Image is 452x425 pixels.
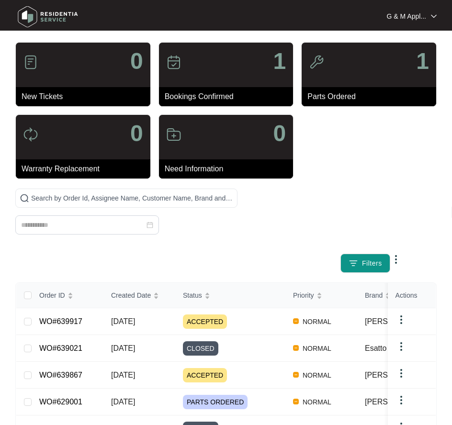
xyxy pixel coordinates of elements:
span: Order ID [39,290,65,301]
img: Vercel Logo [293,399,299,404]
img: icon [309,55,324,70]
img: dropdown arrow [395,394,407,406]
img: Vercel Logo [293,372,299,378]
img: icon [166,55,181,70]
p: 1 [273,50,286,73]
span: CLOSED [183,341,218,356]
img: dropdown arrow [395,314,407,325]
img: Vercel Logo [293,345,299,351]
p: Warranty Replacement [22,163,150,175]
a: WO#639917 [39,317,82,325]
th: Brand [357,283,428,308]
span: [DATE] [111,371,135,379]
span: ACCEPTED [183,368,227,382]
span: ACCEPTED [183,314,227,329]
span: [PERSON_NAME] [365,317,428,325]
p: Bookings Confirmed [165,91,294,102]
a: WO#639021 [39,344,82,352]
th: Created Date [103,283,175,308]
p: 0 [130,50,143,73]
p: New Tickets [22,91,150,102]
img: dropdown arrow [431,14,437,19]
p: 0 [273,122,286,145]
span: [DATE] [111,317,135,325]
img: dropdown arrow [390,254,402,265]
input: Search by Order Id, Assignee Name, Customer Name, Brand and Model [31,193,233,203]
span: PARTS ORDERED [183,395,248,409]
img: icon [23,127,38,142]
span: NORMAL [299,316,335,327]
p: G & M Appl... [387,11,426,21]
p: Parts Ordered [307,91,436,102]
span: Brand [365,290,383,301]
span: NORMAL [299,343,335,354]
span: Priority [293,290,314,301]
a: WO#629001 [39,398,82,406]
button: filter iconFilters [340,254,390,273]
span: Filters [362,258,382,268]
img: filter icon [349,258,358,268]
span: Created Date [111,290,151,301]
th: Status [175,283,285,308]
p: Need Information [165,163,294,175]
p: 1 [416,50,429,73]
img: Vercel Logo [293,318,299,324]
img: dropdown arrow [395,341,407,352]
span: [DATE] [111,398,135,406]
p: 0 [130,122,143,145]
a: WO#639867 [39,371,82,379]
span: [PERSON_NAME] [365,398,428,406]
img: search-icon [20,193,29,203]
span: [PERSON_NAME] [365,371,428,379]
span: Status [183,290,202,301]
span: [DATE] [111,344,135,352]
span: Esatto [365,344,386,352]
img: icon [166,127,181,142]
img: icon [23,55,38,70]
th: Actions [388,283,436,308]
th: Order ID [32,283,103,308]
img: residentia service logo [14,2,81,31]
img: dropdown arrow [395,368,407,379]
th: Priority [285,283,357,308]
span: NORMAL [299,369,335,381]
span: NORMAL [299,396,335,408]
